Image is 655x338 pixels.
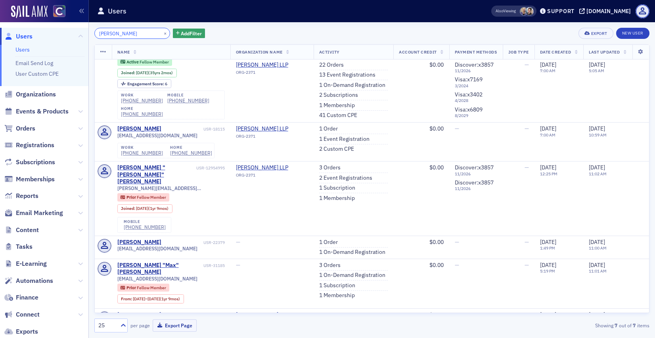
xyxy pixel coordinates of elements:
[319,184,355,192] a: 1 Subscription
[455,76,483,83] span: Visa : x7169
[117,239,161,246] a: [PERSON_NAME]
[16,192,38,200] span: Reports
[124,224,166,230] div: [PHONE_NUMBER]
[236,164,308,171] a: [PERSON_NAME] LLP
[589,171,607,177] time: 11:02 AM
[319,311,324,318] span: —
[525,311,529,318] span: —
[117,193,170,201] div: Prior: Prior: Fellow Member
[16,107,69,116] span: Events & Products
[121,59,169,64] a: Active Fellow Member
[236,70,308,78] div: ORG-2371
[133,296,180,302] div: – (1yr 9mos)
[140,59,169,65] span: Fellow Member
[455,261,459,269] span: —
[319,249,385,256] a: 1 On-Demand Registration
[126,59,140,65] span: Active
[117,133,197,138] span: [EMAIL_ADDRESS][DOMAIN_NAME]
[196,165,225,171] div: USR-12954995
[586,8,631,15] div: [DOMAIN_NAME]
[117,69,177,77] div: Joined: 1990-08-15 00:00:00
[4,277,53,285] a: Automations
[496,8,516,14] span: Viewing
[319,282,355,289] a: 1 Subscription
[127,82,167,86] div: 6
[319,102,355,109] a: 1 Membership
[16,242,33,251] span: Tasks
[319,72,375,79] a: 13 Event Registrations
[319,164,341,171] a: 3 Orders
[170,150,212,156] a: [PHONE_NUMBER]
[525,238,529,246] span: —
[455,125,459,132] span: —
[319,195,355,202] a: 1 Membership
[173,29,205,38] button: AddFilter
[117,58,172,66] div: Active: Active: Fellow Member
[540,311,556,318] span: [DATE]
[236,61,308,69] span: Marolt LLP
[496,8,503,13] div: Also
[16,327,38,336] span: Exports
[616,28,649,39] a: New User
[589,261,605,269] span: [DATE]
[4,90,56,99] a: Organizations
[153,319,197,332] button: Export Page
[455,113,497,118] span: 8 / 2029
[167,98,209,104] a: [PHONE_NUMBER]
[121,206,136,211] span: Joined :
[579,8,634,14] button: [DOMAIN_NAME]
[137,194,166,200] span: Fellow Member
[589,132,607,138] time: 10:59 AM
[455,311,459,318] span: —
[117,284,170,292] div: Prior: Prior: Fellow Member
[4,242,33,251] a: Tasks
[589,311,605,318] span: [DATE]
[455,238,459,246] span: —
[589,238,605,246] span: [DATE]
[525,261,529,269] span: —
[455,98,497,104] span: 4 / 2028
[16,259,47,268] span: E-Learning
[613,322,619,329] strong: 7
[4,175,55,184] a: Memberships
[117,125,161,133] a: [PERSON_NAME]
[147,296,160,302] span: [DATE]
[16,32,33,41] span: Users
[163,313,225,318] div: USR-27103
[540,268,555,274] time: 5:19 PM
[181,30,202,37] span: Add Filter
[540,61,556,68] span: [DATE]
[4,192,38,200] a: Reports
[540,132,555,138] time: 7:00 AM
[319,49,340,55] span: Activity
[170,145,212,150] div: home
[540,261,556,269] span: [DATE]
[117,262,202,276] a: [PERSON_NAME] "Max" [PERSON_NAME]
[455,49,497,55] span: Payment Methods
[117,294,184,303] div: From: 2021-05-07 00:00:00
[136,205,148,211] span: [DATE]
[16,175,55,184] span: Memberships
[11,6,48,18] a: SailAMX
[236,61,308,69] a: [PERSON_NAME] LLP
[525,7,534,15] span: Pamela Galey-Coleman
[319,92,358,99] a: 2 Subscriptions
[319,125,338,133] a: 1 Order
[16,226,39,234] span: Content
[4,293,38,302] a: Finance
[236,125,308,133] a: [PERSON_NAME] LLP
[4,107,69,116] a: Events & Products
[4,209,63,217] a: Email Marketing
[4,226,39,234] a: Content
[16,277,53,285] span: Automations
[525,125,529,132] span: —
[319,82,385,89] a: 1 On-Demand Registration
[540,49,571,55] span: Date Created
[108,6,126,16] h1: Users
[133,296,145,302] span: [DATE]
[162,29,169,36] button: ×
[136,70,148,75] span: [DATE]
[203,263,225,268] div: USR-31185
